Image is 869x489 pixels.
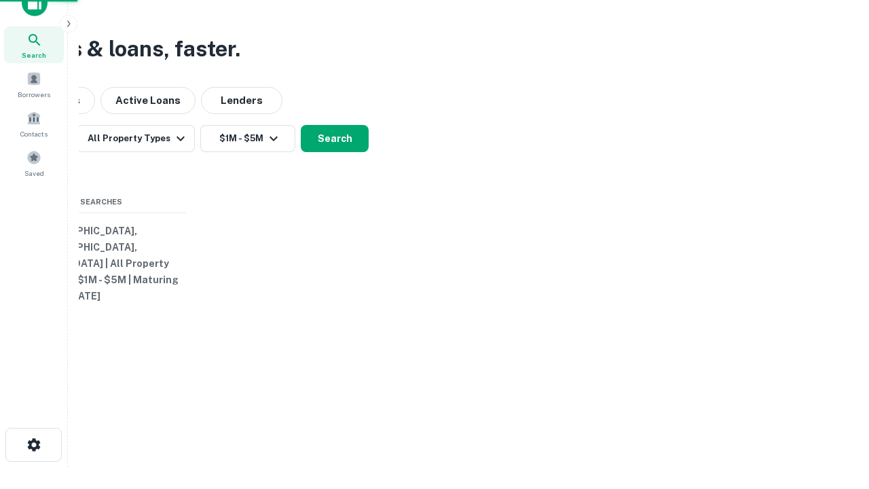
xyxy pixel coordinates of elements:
[4,145,64,181] a: Saved
[4,105,64,142] a: Contacts
[22,50,46,60] span: Search
[301,125,369,152] button: Search
[801,337,869,402] iframe: Chat Widget
[100,87,196,114] button: Active Loans
[18,89,50,100] span: Borrowers
[24,168,44,179] span: Saved
[4,66,64,103] a: Borrowers
[200,125,295,152] button: $1M - $5M
[20,128,48,139] span: Contacts
[4,26,64,63] a: Search
[201,87,282,114] button: Lenders
[77,125,195,152] button: All Property Types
